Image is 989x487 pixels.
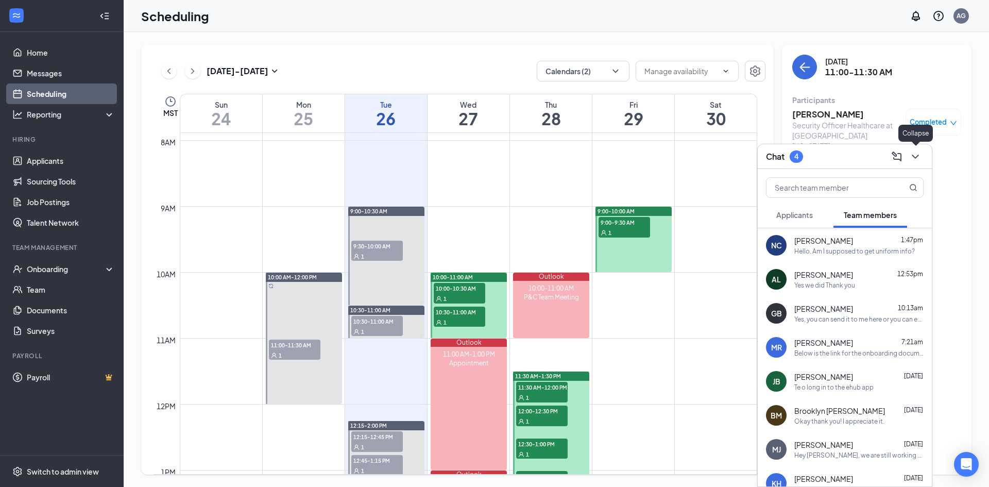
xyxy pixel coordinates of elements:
[898,125,933,142] div: Collapse
[516,471,568,481] span: 1:00-1:30 PM
[431,350,507,359] div: 11:00 AM-1:00 PM
[957,11,966,20] div: AG
[792,55,817,79] button: back-button
[644,65,718,77] input: Manage availability
[12,466,23,477] svg: Settings
[798,61,811,73] svg: ArrowLeft
[891,150,903,163] svg: ComposeMessage
[898,304,923,312] span: 10:13am
[675,110,757,127] h1: 30
[353,468,360,474] svg: User
[794,451,924,460] div: Hey [PERSON_NAME], we are still working on getting login information to everyone. We don't have a...
[794,315,924,324] div: Yes, you can send it to me here or you can email it to my email - [PERSON_NAME][EMAIL_ADDRESS][DO...
[537,61,629,81] button: Calendars (2)ChevronDown
[526,394,529,401] span: 1
[27,63,115,83] a: Messages
[608,229,611,237] span: 1
[592,94,674,132] a: August 29, 2025
[515,373,561,380] span: 11:30 AM-1:30 PM
[345,94,427,132] a: August 26, 2025
[510,110,592,127] h1: 28
[99,11,110,21] svg: Collapse
[431,471,507,479] div: Outlook
[27,150,115,171] a: Applicants
[155,268,178,280] div: 10am
[263,110,345,127] h1: 25
[773,376,780,387] div: JB
[516,439,568,449] span: 12:30-1:00 PM
[27,42,115,63] a: Home
[518,395,524,401] svg: User
[749,65,761,77] svg: Settings
[518,451,524,458] svg: User
[771,342,782,352] div: MR
[904,440,923,448] span: [DATE]
[518,418,524,425] svg: User
[350,422,387,429] span: 12:15-2:00 PM
[675,94,757,132] a: August 30, 2025
[361,444,364,451] span: 1
[164,65,174,77] svg: ChevronLeft
[794,236,853,246] span: [PERSON_NAME]
[794,247,915,256] div: Hello. Am I supposed to get uniform info?
[745,61,765,81] button: Settings
[207,65,268,77] h3: [DATE] - [DATE]
[792,95,961,105] div: Participants
[345,99,427,110] div: Tue
[351,241,403,251] span: 9:30-10:00 AM
[722,67,730,75] svg: ChevronDown
[792,120,900,151] div: Security Officer Healthcare at [GEOGRAPHIC_DATA][US_STATE]
[889,148,905,165] button: ComposeMessage
[269,340,320,350] span: 11:00-11:30 AM
[766,151,785,162] h3: Chat
[513,273,589,281] div: Outlook
[428,110,509,127] h1: 27
[516,406,568,416] span: 12:00-12:30 PM
[351,431,403,442] span: 12:15-12:45 PM
[772,274,781,284] div: AL
[12,135,113,144] div: Hiring
[510,99,592,110] div: Thu
[180,94,262,132] a: August 24, 2025
[263,99,345,110] div: Mon
[353,254,360,260] svg: User
[794,304,853,314] span: [PERSON_NAME]
[361,328,364,335] span: 1
[592,99,674,110] div: Fri
[794,406,885,416] span: Brooklyn [PERSON_NAME]
[772,444,781,455] div: MJ
[909,150,922,163] svg: ChevronDown
[361,253,364,260] span: 1
[601,230,607,236] svg: User
[353,444,360,450] svg: User
[910,10,922,22] svg: Notifications
[436,320,442,326] svg: User
[428,94,509,132] a: August 27, 2025
[185,63,200,79] button: ChevronRight
[428,99,509,110] div: Wed
[771,308,782,318] div: GB
[434,283,485,293] span: 10:00-10:30 AM
[910,117,947,127] span: Completed
[897,270,923,278] span: 12:53pm
[794,372,853,382] span: [PERSON_NAME]
[279,352,282,359] span: 1
[904,474,923,482] span: [DATE]
[794,281,855,290] div: Yes we did Thank you
[904,372,923,380] span: [DATE]
[27,300,115,321] a: Documents
[675,99,757,110] div: Sat
[271,352,277,359] svg: User
[11,10,22,21] svg: WorkstreamLogo
[180,99,262,110] div: Sun
[27,212,115,233] a: Talent Network
[268,65,281,77] svg: SmallChevronDown
[263,94,345,132] a: August 25, 2025
[526,418,529,425] span: 1
[776,210,813,220] span: Applicants
[909,183,917,192] svg: MagnifyingGlass
[361,467,364,475] span: 1
[434,307,485,317] span: 10:30-11:00 AM
[794,474,853,484] span: [PERSON_NAME]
